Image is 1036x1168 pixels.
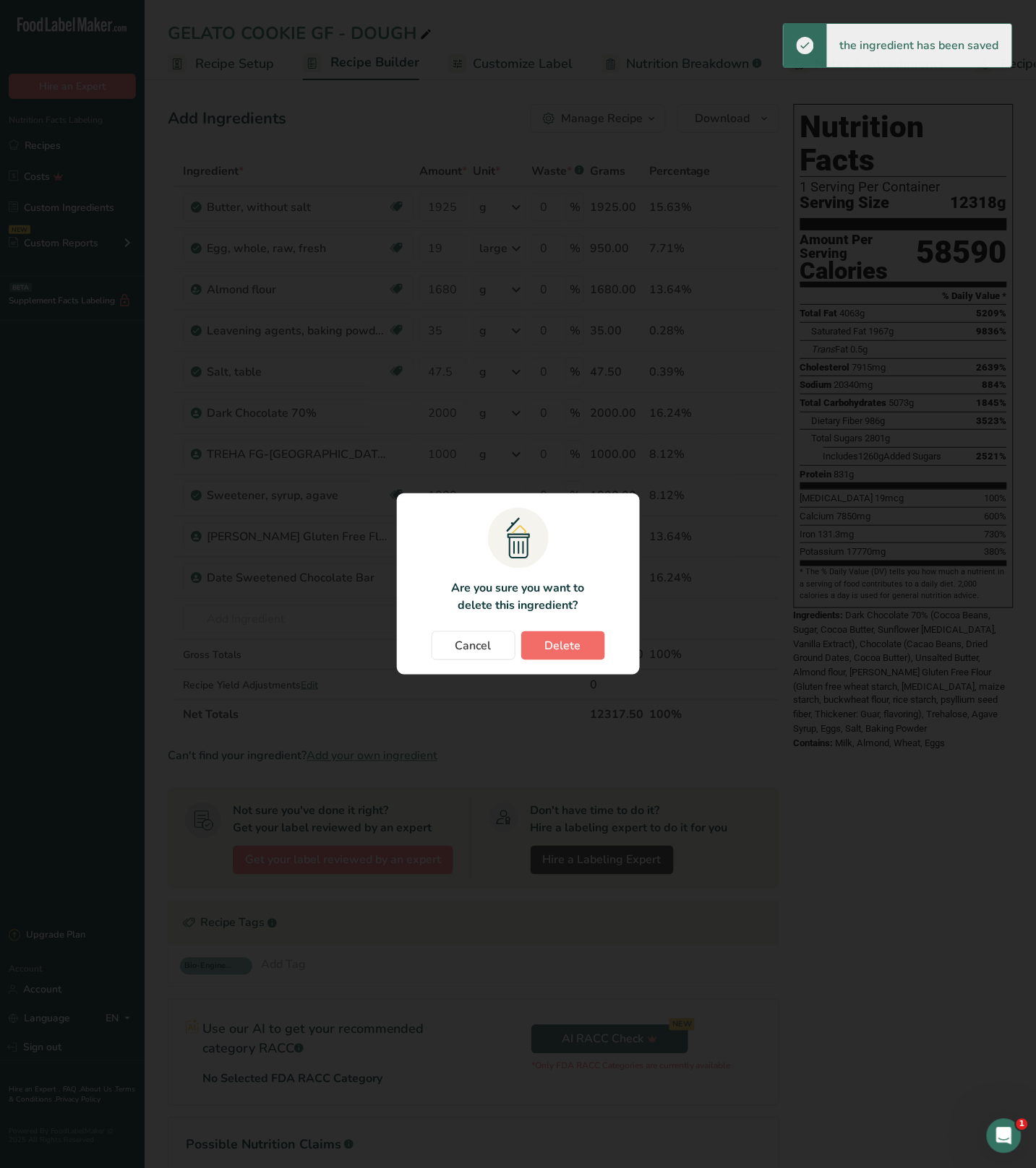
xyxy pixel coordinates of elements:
[987,1119,1022,1154] iframe: Intercom live chat
[521,631,605,660] button: Delete
[443,579,593,614] p: Are you sure you want to delete this ingredient?
[827,24,1012,67] div: the ingredient has been saved
[455,637,492,654] span: Cancel
[1016,1119,1028,1130] span: 1
[432,631,515,660] button: Cancel
[545,637,581,654] span: Delete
